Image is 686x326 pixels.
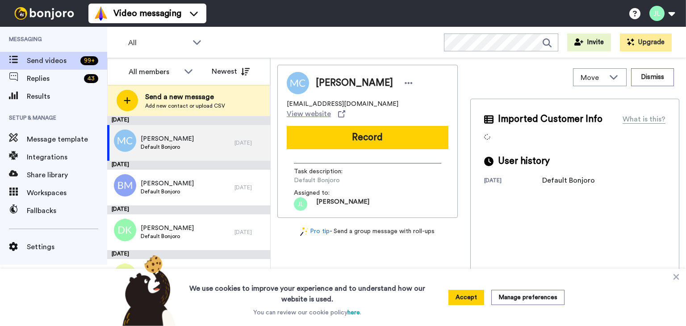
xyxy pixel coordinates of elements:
p: You can review our cookie policy . [253,308,361,317]
span: Default Bonjoro [141,188,194,195]
img: dk.png [114,219,136,241]
img: vm-color.svg [94,6,108,21]
span: Share library [27,170,107,180]
span: Default Bonjoro [141,233,194,240]
span: Workspaces [27,188,107,198]
span: Integrations [27,152,107,163]
span: Send videos [27,55,77,66]
span: Move [581,72,605,83]
span: Assigned to: [294,188,356,197]
button: Accept [448,290,484,305]
img: bj-logo-header-white.svg [11,7,78,20]
h3: We use cookies to improve your experience and to understand how our website is used. [180,278,434,305]
span: Send a new message [145,92,225,102]
div: [DATE] [107,205,270,214]
span: Message template [27,134,107,145]
a: here [347,309,360,316]
button: Record [287,126,448,149]
div: [DATE] [234,184,266,191]
span: Replies [27,73,80,84]
span: Imported Customer Info [498,113,602,126]
div: Default Bonjoro [542,175,595,186]
span: [PERSON_NAME] [141,179,194,188]
div: [DATE] [107,250,270,259]
button: Manage preferences [491,290,565,305]
div: - Send a group message with roll-ups [277,227,458,236]
span: Settings [27,242,107,252]
img: magic-wand.svg [300,227,308,236]
a: Pro tip [300,227,330,236]
img: b5d4056d-cad9-422a-9623-1d97d0ba8f5d.png [294,197,307,211]
span: User history [498,155,550,168]
div: [DATE] [107,161,270,170]
span: Results [27,91,107,102]
span: Video messaging [113,7,181,20]
span: Add new contact or upload CSV [145,102,225,109]
div: [DATE] [234,229,266,236]
span: [PERSON_NAME] [316,76,393,90]
span: [PERSON_NAME] [141,134,194,143]
span: Task description : [294,167,356,176]
img: mc.png [114,130,136,152]
div: [DATE] [484,177,542,186]
a: View website [287,109,345,119]
div: 43 [84,74,98,83]
span: View website [287,109,331,119]
span: [PERSON_NAME] [316,197,369,211]
img: Image of Matthew Clarkson [287,72,309,94]
span: Default Bonjoro [141,143,194,150]
span: [EMAIL_ADDRESS][DOMAIN_NAME] [287,100,398,109]
div: [DATE] [107,116,270,125]
img: bm.png [114,174,136,196]
div: [DATE] [234,139,266,146]
button: Upgrade [620,33,672,51]
button: Newest [205,63,256,80]
button: Dismiss [631,68,674,86]
span: All [128,38,188,48]
div: What is this? [623,114,665,125]
span: [PERSON_NAME] [141,224,194,233]
span: Fallbacks [27,205,107,216]
button: Invite [567,33,611,51]
span: Default Bonjoro [294,176,379,185]
div: All members [129,67,180,77]
img: bear-with-cookie.png [114,255,180,326]
div: 99 + [80,56,98,65]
